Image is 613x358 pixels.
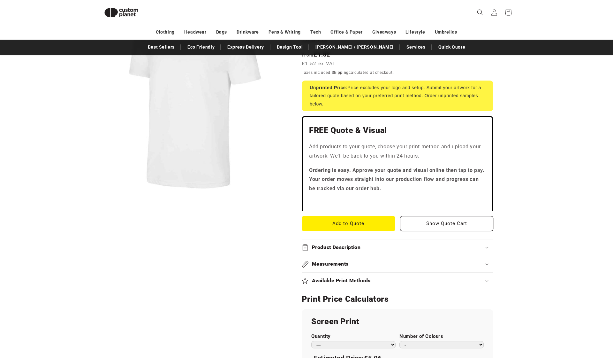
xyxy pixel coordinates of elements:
div: Taxes included. calculated at checkout. [302,69,493,76]
a: Lifestyle [405,27,425,38]
a: Express Delivery [224,42,267,53]
a: Office & Paper [330,27,362,38]
summary: Available Print Methods [302,273,493,289]
a: Bags [216,27,227,38]
a: Shipping [332,70,349,75]
a: Quick Quote [435,42,469,53]
img: Custom Planet [99,3,144,23]
a: Best Sellers [145,42,178,53]
h2: Available Print Methods [312,277,371,284]
button: Show Quote Cart [400,216,494,231]
media-gallery: Gallery Viewer [99,10,286,197]
summary: Product Description [302,239,493,256]
p: Add products to your quote, choose your print method and upload your artwork. We'll be back to yo... [309,142,486,161]
a: Services [403,42,429,53]
a: Headwear [184,27,207,38]
button: Add to Quote [302,216,395,231]
a: [PERSON_NAME] / [PERSON_NAME] [312,42,397,53]
a: Design Tool [274,42,306,53]
span: £1.52 ex VAT [302,60,336,67]
iframe: Chat Widget [503,289,613,358]
a: Pens & Writing [269,27,301,38]
summary: Measurements [302,256,493,272]
label: Quantity [311,333,396,339]
span: From [302,52,314,58]
div: Price excludes your logo and setup. Submit your artwork for a tailored quote based on your prefer... [302,81,493,111]
h2: Measurements [312,261,349,268]
strong: Ordering is easy. Approve your quote and visual online then tap to pay. Your order moves straight... [309,167,485,192]
h2: Screen Print [311,316,484,327]
label: Number of Colours [399,333,484,339]
a: Giveaways [372,27,396,38]
h2: Print Price Calculators [302,294,493,304]
a: Tech [310,27,321,38]
a: Eco Friendly [184,42,218,53]
strong: Unprinted Price: [310,85,348,90]
h2: FREE Quote & Visual [309,125,486,136]
a: Umbrellas [435,27,457,38]
a: Clothing [156,27,175,38]
a: Drinkware [237,27,259,38]
summary: Search [473,5,487,19]
h2: Product Description [312,244,361,251]
iframe: Customer reviews powered by Trustpilot [309,198,486,205]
